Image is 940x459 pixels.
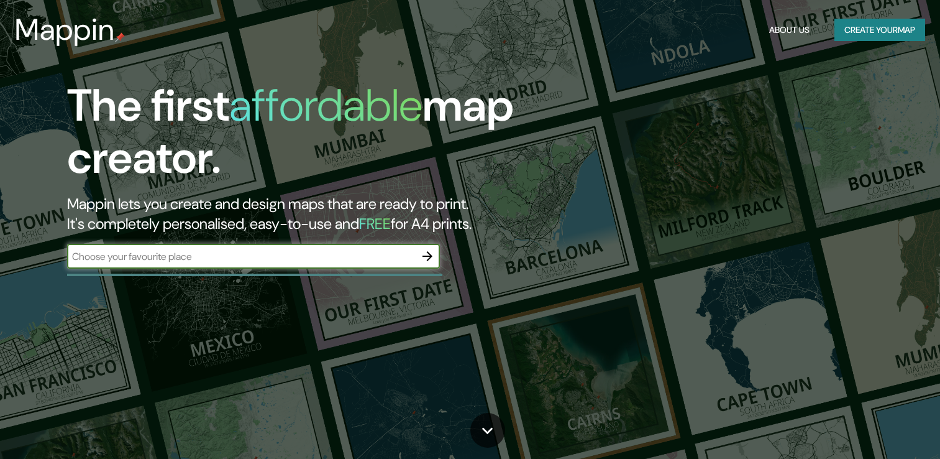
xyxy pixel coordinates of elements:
h1: The first map creator. [67,80,537,194]
input: Choose your favourite place [67,249,415,264]
h2: Mappin lets you create and design maps that are ready to print. It's completely personalised, eas... [67,194,537,234]
h5: FREE [359,214,391,233]
h1: affordable [229,76,422,134]
button: About Us [764,19,815,42]
h3: Mappin [15,12,115,47]
img: mappin-pin [115,32,125,42]
button: Create yourmap [834,19,925,42]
